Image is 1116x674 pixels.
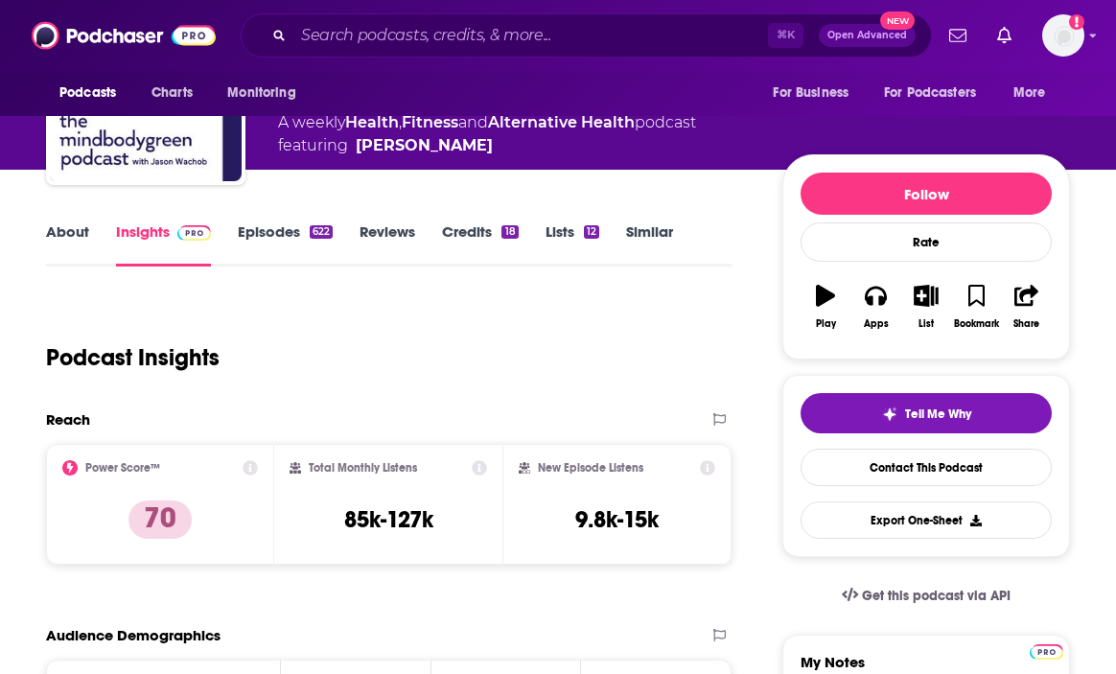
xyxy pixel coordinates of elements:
[128,500,192,539] p: 70
[546,222,599,267] a: Lists12
[882,407,897,422] img: tell me why sparkle
[827,31,907,40] span: Open Advanced
[59,80,116,106] span: Podcasts
[344,505,433,534] h3: 85k-127k
[402,113,458,131] a: Fitness
[458,113,488,131] span: and
[918,318,934,330] div: List
[238,222,333,267] a: Episodes622
[46,410,90,429] h2: Reach
[989,19,1019,52] a: Show notifications dropdown
[768,23,803,48] span: ⌘ K
[905,407,971,422] span: Tell Me Why
[241,13,932,58] div: Search podcasts, credits, & more...
[488,113,635,131] a: Alternative Health
[278,111,696,157] div: A weekly podcast
[46,222,89,267] a: About
[575,505,659,534] h3: 9.8k-15k
[954,318,999,330] div: Bookmark
[850,272,900,341] button: Apps
[801,449,1052,486] a: Contact This Podcast
[1042,14,1084,57] span: Logged in as kbastian
[399,113,402,131] span: ,
[46,75,141,111] button: open menu
[1030,641,1063,660] a: Pro website
[116,222,211,267] a: InsightsPodchaser Pro
[942,19,974,52] a: Show notifications dropdown
[1013,80,1046,106] span: More
[310,225,333,239] div: 622
[801,393,1052,433] button: tell me why sparkleTell Me Why
[872,75,1004,111] button: open menu
[538,461,643,475] h2: New Episode Listens
[278,134,696,157] span: featuring
[85,461,160,475] h2: Power Score™
[1013,318,1039,330] div: Share
[626,222,673,267] a: Similar
[1069,14,1084,30] svg: Add a profile image
[884,80,976,106] span: For Podcasters
[1042,14,1084,57] img: User Profile
[862,588,1011,604] span: Get this podcast via API
[816,318,836,330] div: Play
[1030,644,1063,660] img: Podchaser Pro
[826,572,1026,619] a: Get this podcast via API
[880,12,915,30] span: New
[46,343,220,372] h1: Podcast Insights
[309,461,417,475] h2: Total Monthly Listens
[1042,14,1084,57] button: Show profile menu
[819,24,916,47] button: Open AdvancedNew
[139,75,204,111] a: Charts
[584,225,599,239] div: 12
[951,272,1001,341] button: Bookmark
[345,113,399,131] a: Health
[864,318,889,330] div: Apps
[214,75,320,111] button: open menu
[773,80,849,106] span: For Business
[1000,75,1070,111] button: open menu
[360,222,415,267] a: Reviews
[356,134,493,157] a: Jason Wachob
[801,272,850,341] button: Play
[293,20,768,51] input: Search podcasts, credits, & more...
[442,222,518,267] a: Credits18
[227,80,295,106] span: Monitoring
[177,225,211,241] img: Podchaser Pro
[801,501,1052,539] button: Export One-Sheet
[759,75,872,111] button: open menu
[901,272,951,341] button: List
[1002,272,1052,341] button: Share
[32,17,216,54] img: Podchaser - Follow, Share and Rate Podcasts
[801,173,1052,215] button: Follow
[801,222,1052,262] div: Rate
[501,225,518,239] div: 18
[46,626,221,644] h2: Audience Demographics
[151,80,193,106] span: Charts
